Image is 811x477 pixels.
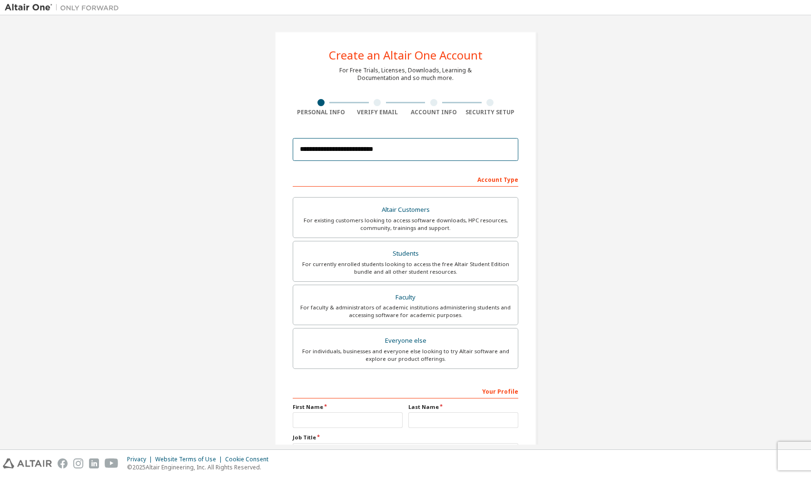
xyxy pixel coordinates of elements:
div: For faculty & administrators of academic institutions administering students and accessing softwa... [299,304,512,319]
div: Faculty [299,291,512,304]
img: Altair One [5,3,124,12]
div: Personal Info [293,109,349,116]
img: youtube.svg [105,458,119,468]
div: Verify Email [349,109,406,116]
img: facebook.svg [58,458,68,468]
label: Last Name [408,403,518,411]
div: Privacy [127,456,155,463]
p: © 2025 Altair Engineering, Inc. All Rights Reserved. [127,463,274,471]
div: Website Terms of Use [155,456,225,463]
div: Students [299,247,512,260]
div: Altair Customers [299,203,512,217]
label: First Name [293,403,403,411]
div: Security Setup [462,109,519,116]
div: Account Type [293,171,518,187]
div: Everyone else [299,334,512,348]
div: For individuals, businesses and everyone else looking to try Altair software and explore our prod... [299,348,512,363]
img: altair_logo.svg [3,458,52,468]
div: For Free Trials, Licenses, Downloads, Learning & Documentation and so much more. [339,67,472,82]
div: Create an Altair One Account [329,50,483,61]
div: For currently enrolled students looking to access the free Altair Student Edition bundle and all ... [299,260,512,276]
div: Your Profile [293,383,518,398]
div: For existing customers looking to access software downloads, HPC resources, community, trainings ... [299,217,512,232]
div: Account Info [405,109,462,116]
label: Job Title [293,434,518,441]
img: instagram.svg [73,458,83,468]
div: Cookie Consent [225,456,274,463]
img: linkedin.svg [89,458,99,468]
